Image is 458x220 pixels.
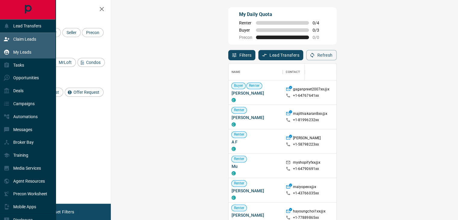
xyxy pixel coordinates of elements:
div: condos.ca [232,122,236,127]
p: myshopifyfxx@x [293,160,321,166]
span: Renter [232,132,247,137]
div: Offer Request [65,88,104,97]
span: 0 / 0 [313,35,326,40]
span: Seller [64,30,79,35]
button: Refresh [306,50,337,60]
span: Renter [232,156,247,162]
span: Offer Request [71,90,101,95]
span: A F [232,139,280,145]
h2: Filters [19,6,105,13]
div: Precon [82,28,104,37]
div: condos.ca [232,171,236,175]
span: Condos [84,60,103,65]
p: +1- 64767641xx [293,93,319,98]
span: Precon [84,30,101,35]
p: +1- 81996232xx [293,118,319,123]
div: Condos [77,58,105,67]
p: +1- 58798223xx [293,142,319,147]
span: Renter [232,108,247,113]
p: +1- 64790691xx [293,166,319,171]
div: condos.ca [232,98,236,102]
span: Precon [239,35,252,40]
button: Reset Filters [46,207,78,217]
p: maiyopexx@x [293,184,316,191]
span: MrLoft [57,60,74,65]
div: Contact [286,64,300,80]
span: [PERSON_NAME] [232,188,280,194]
p: +1- 43766035xx [293,191,319,196]
button: Filters [228,50,256,60]
p: gaganpreet2007xx@x [293,87,329,93]
span: [PERSON_NAME] [232,212,280,218]
p: majithiakaran8xx@x [293,111,327,118]
span: 0 / 4 [313,20,326,25]
span: 0 / 3 [313,28,326,33]
span: Renter [247,83,262,88]
p: My Daily Quota [239,11,326,18]
span: [PERSON_NAME] [232,90,280,96]
p: hayoungchoi1xx@x [293,209,326,215]
span: Buyer [239,28,252,33]
span: Mu [232,163,280,169]
p: [PERSON_NAME] [293,136,321,142]
button: Lead Transfers [258,50,303,60]
div: Seller [62,28,81,37]
div: condos.ca [232,147,236,151]
span: [PERSON_NAME] [232,115,280,121]
div: Name [232,64,241,80]
div: MrLoft [50,58,76,67]
span: Renter [239,20,252,25]
span: Buyer [232,83,246,88]
span: Renter [232,206,247,211]
div: Name [229,64,283,80]
span: Renter [232,181,247,186]
div: condos.ca [232,196,236,200]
